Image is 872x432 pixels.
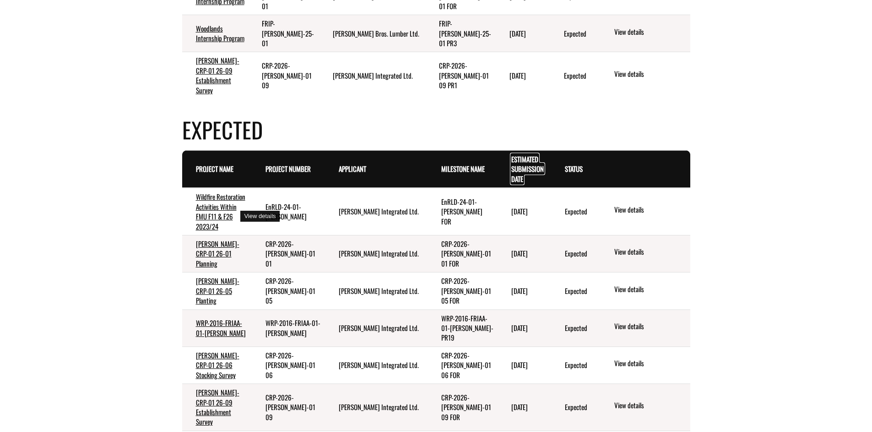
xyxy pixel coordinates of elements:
td: Expected [551,347,599,384]
td: CARSON-CRP-01 26-09 Establishment Survey [182,52,248,99]
div: View details [240,211,279,222]
a: Status [565,164,583,174]
td: CRP-2026-CARSON-01 06 FOR [428,347,498,384]
a: View details [614,358,686,369]
a: View details [614,205,686,216]
a: View details [614,69,686,80]
td: action menu [599,15,690,52]
time: [DATE] [511,323,528,333]
td: Carson Integrated Ltd. [325,347,428,384]
a: View details [614,284,686,295]
h4: Expected [182,113,690,146]
td: Expected [550,15,599,52]
a: Wildfire Restoration Activities Within FMU F11 & F26 2023/24 [196,192,245,231]
td: CRP-2026-CARSON-01 01 [252,235,325,272]
td: FRIP-BOUCHER-25-01 [248,15,320,52]
td: CARSON-CRP-01 26-01 Planning [182,235,252,272]
td: 7/31/2024 [496,52,550,99]
td: Expected [551,272,599,309]
td: CRP-2026-CARSON-01 09 [252,384,325,431]
td: 10/31/2025 [498,309,552,347]
a: Estimated Submission Date [511,154,544,184]
a: View details [614,27,686,38]
td: action menu [599,52,690,99]
td: CRP-2026-CARSON-01 05 FOR [428,272,498,309]
td: CRP-2026-CARSON-01 01 FOR [428,235,498,272]
td: Carson Integrated Ltd. [325,188,428,235]
td: Carson Integrated Ltd. [325,384,428,431]
td: action menu [599,309,690,347]
td: Carson Integrated Ltd. [325,235,428,272]
td: 10/31/2025 [498,347,552,384]
td: Expected [551,188,599,235]
td: action menu [599,235,690,272]
td: CARSON-CRP-01 26-05 Planting [182,272,252,309]
td: EnRLD-24-01-CARSON [252,188,325,235]
time: [DATE] [511,248,528,258]
td: WRP-2016-FRIAA-01-CARSON-PR19 [428,309,498,347]
td: EnRLD-24-01-CARSON FOR [428,188,498,235]
td: Wildfire Restoration Activities Within FMU F11 & F26 2023/24 [182,188,252,235]
a: [PERSON_NAME]-CRP-01 26-09 Establishment Survey [196,387,239,427]
th: Actions [599,151,690,188]
td: action menu [599,188,690,235]
a: View details [614,400,686,411]
a: Applicant [339,164,366,174]
td: 7/31/2025 [496,15,550,52]
time: [DATE] [511,206,528,216]
td: WRP-2016-FRIAA-01-CARSON [252,309,325,347]
td: CRP-2026-CARSON-01 09 PR1 [425,52,496,99]
td: action menu [599,272,690,309]
a: WRP-2016-FRIAA-01-[PERSON_NAME] [196,318,246,337]
time: [DATE] [509,28,526,38]
td: 10/31/2025 [498,188,552,235]
td: action menu [599,384,690,431]
a: View details [614,321,686,332]
td: Expected [551,309,599,347]
a: Woodlands Internship Program [196,23,244,43]
td: 10/31/2025 [498,384,552,431]
a: Project Number [265,164,311,174]
td: Expected [551,384,599,431]
td: Expected [550,52,599,99]
td: CARSON-CRP-01 26-06 Stocking Survey [182,347,252,384]
td: CRP-2026-CARSON-01 05 [252,272,325,309]
td: Expected [551,235,599,272]
td: Woodlands Internship Program [182,15,248,52]
td: 10/31/2025 [498,272,552,309]
td: 10/31/2025 [498,235,552,272]
td: FRIP-BOUCHER-25-01 PR3 [425,15,496,52]
td: WRP-2016-FRIAA-01-CARSON [182,309,252,347]
a: View details [614,247,686,258]
time: [DATE] [511,286,528,296]
td: Carson Integrated Ltd. [325,272,428,309]
td: CARSON-CRP-01 26-09 Establishment Survey [182,384,252,431]
td: CRP-2026-CARSON-01 09 FOR [428,384,498,431]
td: CRP-2026-CARSON-01 09 [248,52,320,99]
a: Project Name [196,164,233,174]
td: action menu [599,347,690,384]
td: Boucher Bros. Lumber Ltd. [319,15,425,52]
a: Milestone Name [441,164,485,174]
a: [PERSON_NAME]-CRP-01 26-01 Planning [196,239,239,268]
time: [DATE] [511,402,528,412]
td: Carson Integrated Ltd. [319,52,425,99]
time: [DATE] [511,360,528,370]
a: [PERSON_NAME]-CRP-01 26-09 Establishment Survey [196,55,239,95]
a: [PERSON_NAME]-CRP-01 26-05 Planting [196,276,239,305]
td: CRP-2026-CARSON-01 06 [252,347,325,384]
a: [PERSON_NAME]-CRP-01 26-06 Stocking Survey [196,350,239,380]
td: Carson Integrated Ltd. [325,309,428,347]
time: [DATE] [509,70,526,80]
